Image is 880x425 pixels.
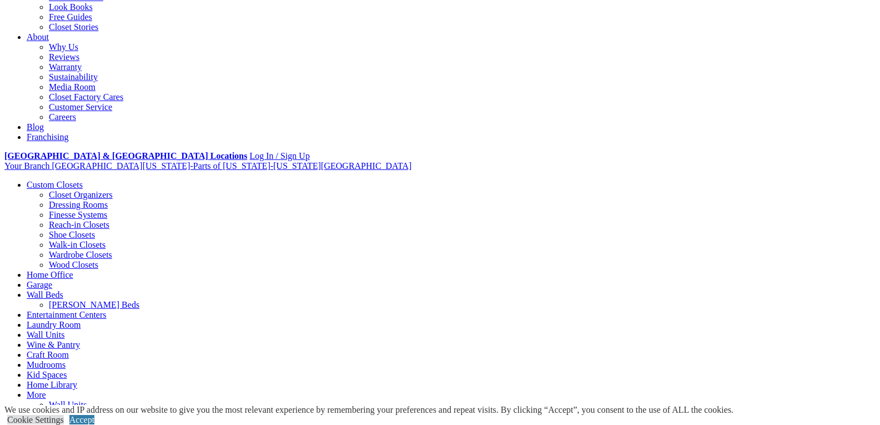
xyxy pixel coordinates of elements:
[49,52,79,62] a: Reviews
[4,161,411,171] a: Your Branch [GEOGRAPHIC_DATA][US_STATE]-Parts of [US_STATE]-[US_STATE][GEOGRAPHIC_DATA]
[49,240,105,249] a: Walk-in Closets
[49,112,76,122] a: Careers
[4,405,733,415] div: We use cookies and IP address on our website to give you the most relevant experience by remember...
[27,280,52,289] a: Garage
[49,2,93,12] a: Look Books
[27,290,63,299] a: Wall Beds
[27,360,66,369] a: Mudrooms
[49,230,95,239] a: Shoe Closets
[49,220,109,229] a: Reach-in Closets
[49,210,107,219] a: Finesse Systems
[27,270,73,279] a: Home Office
[4,161,49,171] span: Your Branch
[27,330,64,339] a: Wall Units
[49,62,82,72] a: Warranty
[27,320,81,329] a: Laundry Room
[27,122,44,132] a: Blog
[27,370,67,379] a: Kid Spaces
[49,12,92,22] a: Free Guides
[49,400,87,409] a: Wall Units
[27,380,77,389] a: Home Library
[49,102,112,112] a: Customer Service
[49,200,108,209] a: Dressing Rooms
[27,132,69,142] a: Franchising
[27,32,49,42] a: About
[52,161,411,171] span: [GEOGRAPHIC_DATA][US_STATE]-Parts of [US_STATE]-[US_STATE][GEOGRAPHIC_DATA]
[27,310,107,319] a: Entertainment Centers
[27,390,46,399] a: More menu text will display only on big screen
[4,151,247,161] a: [GEOGRAPHIC_DATA] & [GEOGRAPHIC_DATA] Locations
[49,300,139,309] a: [PERSON_NAME] Beds
[49,190,113,199] a: Closet Organizers
[49,42,78,52] a: Why Us
[49,72,98,82] a: Sustainability
[49,92,123,102] a: Closet Factory Cares
[49,82,95,92] a: Media Room
[27,180,83,189] a: Custom Closets
[69,415,94,424] a: Accept
[49,260,98,269] a: Wood Closets
[7,415,64,424] a: Cookie Settings
[249,151,309,161] a: Log In / Sign Up
[49,22,98,32] a: Closet Stories
[49,250,112,259] a: Wardrobe Closets
[27,340,80,349] a: Wine & Pantry
[27,350,69,359] a: Craft Room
